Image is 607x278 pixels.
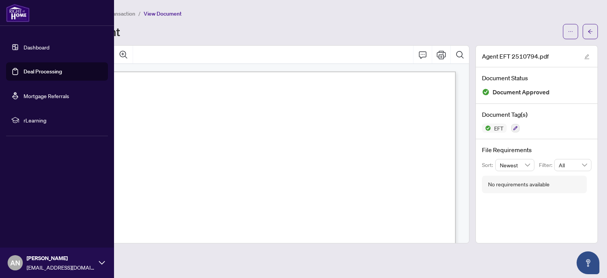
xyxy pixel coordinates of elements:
span: EFT [491,125,507,131]
span: View Transaction [95,10,135,17]
h4: Document Tag(s) [482,110,591,119]
span: arrow-left [588,29,593,34]
span: edit [584,54,590,59]
span: [EMAIL_ADDRESS][DOMAIN_NAME] [27,263,95,272]
a: Deal Processing [24,68,62,75]
h4: Document Status [482,73,591,83]
p: Filter: [539,161,554,169]
span: rLearning [24,116,103,124]
p: Sort: [482,161,495,169]
a: Dashboard [24,44,49,51]
span: ellipsis [568,29,573,34]
img: Document Status [482,88,490,96]
span: View Document [144,10,182,17]
button: Open asap [577,251,599,274]
span: All [559,159,587,171]
img: logo [6,4,30,22]
div: No requirements available [488,180,550,189]
span: Newest [500,159,530,171]
h4: File Requirements [482,145,591,154]
span: Agent EFT 2510794.pdf [482,52,549,61]
a: Mortgage Referrals [24,92,69,99]
img: Status Icon [482,124,491,133]
li: / [138,9,141,18]
span: AN [10,257,20,268]
span: [PERSON_NAME] [27,254,95,262]
span: Document Approved [493,87,550,97]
